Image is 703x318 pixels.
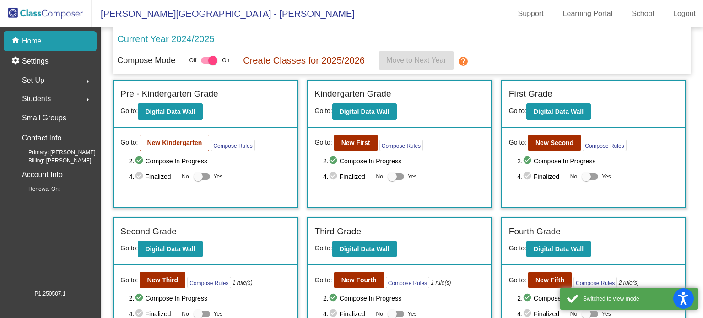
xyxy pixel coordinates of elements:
[329,171,340,182] mat-icon: check_circle
[523,293,534,304] mat-icon: check_circle
[211,140,254,151] button: Compose Rules
[570,310,577,318] span: No
[11,36,22,47] mat-icon: home
[315,138,332,147] span: Go to:
[82,76,93,87] mat-icon: arrow_right
[182,310,189,318] span: No
[22,74,44,87] span: Set Up
[315,275,332,285] span: Go to:
[334,135,378,151] button: New First
[528,135,581,151] button: New Second
[129,156,290,167] span: 2. Compose In Progress
[147,139,202,146] b: New Kindergarten
[509,225,561,238] label: Fourth Grade
[14,156,91,165] span: Billing: [PERSON_NAME]
[526,103,591,120] button: Digital Data Wall
[340,108,389,115] b: Digital Data Wall
[376,310,383,318] span: No
[129,171,178,182] span: 4. Finalized
[602,171,611,182] span: Yes
[509,107,526,114] span: Go to:
[222,56,229,65] span: On
[379,140,423,151] button: Compose Rules
[22,56,49,67] p: Settings
[323,171,372,182] span: 4. Finalized
[509,244,526,252] span: Go to:
[145,108,195,115] b: Digital Data Wall
[376,172,383,181] span: No
[135,156,146,167] mat-icon: check_circle
[120,138,138,147] span: Go to:
[573,277,617,288] button: Compose Rules
[509,87,552,101] label: First Grade
[187,277,231,288] button: Compose Rules
[117,32,214,46] p: Current Year 2024/2025
[341,139,370,146] b: New First
[379,51,454,70] button: Move to Next Year
[243,54,365,67] p: Create Classes for 2025/2026
[583,140,626,151] button: Compose Rules
[120,225,177,238] label: Second Grade
[315,87,391,101] label: Kindergarten Grade
[233,279,253,287] i: 1 rule(s)
[534,245,584,253] b: Digital Data Wall
[182,172,189,181] span: No
[138,241,202,257] button: Digital Data Wall
[138,103,202,120] button: Digital Data Wall
[22,92,51,105] span: Students
[14,185,60,193] span: Renewal On:
[386,56,446,64] span: Move to Next Year
[624,6,661,21] a: School
[315,107,332,114] span: Go to:
[526,241,591,257] button: Digital Data Wall
[147,276,178,284] b: New Third
[145,245,195,253] b: Digital Data Wall
[517,293,678,304] span: 2. Compose In Progress
[408,171,417,182] span: Yes
[120,275,138,285] span: Go to:
[534,108,584,115] b: Digital Data Wall
[458,56,469,67] mat-icon: help
[120,244,138,252] span: Go to:
[315,244,332,252] span: Go to:
[528,272,572,288] button: New Fifth
[583,295,691,303] div: Switched to view mode
[135,171,146,182] mat-icon: check_circle
[323,293,484,304] span: 2. Compose In Progress
[386,277,429,288] button: Compose Rules
[332,103,397,120] button: Digital Data Wall
[129,293,290,304] span: 2. Compose In Progress
[120,107,138,114] span: Go to:
[332,241,397,257] button: Digital Data Wall
[431,279,451,287] i: 1 rule(s)
[120,87,218,101] label: Pre - Kindergarten Grade
[135,293,146,304] mat-icon: check_circle
[523,156,534,167] mat-icon: check_circle
[22,132,61,145] p: Contact Info
[509,275,526,285] span: Go to:
[22,168,63,181] p: Account Info
[189,56,196,65] span: Off
[329,156,340,167] mat-icon: check_circle
[214,171,223,182] span: Yes
[340,245,389,253] b: Digital Data Wall
[140,135,209,151] button: New Kindergarten
[117,54,175,67] p: Compose Mode
[14,148,96,156] span: Primary: [PERSON_NAME]
[92,6,355,21] span: [PERSON_NAME][GEOGRAPHIC_DATA] - [PERSON_NAME]
[523,171,534,182] mat-icon: check_circle
[315,225,361,238] label: Third Grade
[517,156,678,167] span: 2. Compose In Progress
[509,138,526,147] span: Go to:
[22,112,66,124] p: Small Groups
[619,279,639,287] i: 2 rule(s)
[22,36,42,47] p: Home
[11,56,22,67] mat-icon: settings
[334,272,384,288] button: New Fourth
[535,139,573,146] b: New Second
[323,156,484,167] span: 2. Compose In Progress
[535,276,564,284] b: New Fifth
[140,272,185,288] button: New Third
[556,6,620,21] a: Learning Portal
[517,171,566,182] span: 4. Finalized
